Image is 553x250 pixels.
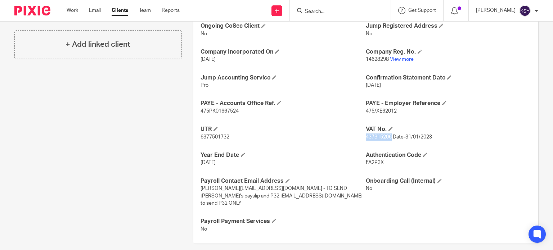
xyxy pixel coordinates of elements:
[201,151,366,159] h4: Year End Date
[201,160,216,165] span: [DATE]
[201,135,229,140] span: 6377501732
[201,83,208,88] span: Pro
[201,227,207,232] span: No
[162,7,180,14] a: Reports
[476,7,516,14] p: [PERSON_NAME]
[201,126,366,133] h4: UTR
[201,186,363,206] span: [PERSON_NAME][EMAIL_ADDRESS][DOMAIN_NAME] - TO SEND [PERSON_NAME]'s payslip and P32 [EMAIL_ADDRES...
[201,218,366,225] h4: Payroll Payment Services
[366,22,531,30] h4: Jump Registered Address
[201,22,366,30] h4: Ongoing CoSec Client
[366,57,389,62] span: 14628298
[366,31,372,36] span: No
[366,160,384,165] span: FA2P3X
[408,8,436,13] span: Get Support
[519,5,531,17] img: svg%3E
[66,39,130,50] h4: + Add linked client
[366,186,372,191] span: No
[201,74,366,82] h4: Jump Accounting Service
[366,151,531,159] h4: Authentication Code
[366,126,531,133] h4: VAT No.
[139,7,151,14] a: Team
[366,100,531,107] h4: PAYE - Employer Reference
[201,109,239,114] span: 475PK01667524
[366,135,432,140] span: 437315206 Date-31/01/2023
[366,74,531,82] h4: Confirmation Statement Date
[201,100,366,107] h4: PAYE - Accounts Office Ref.
[89,7,101,14] a: Email
[366,48,531,56] h4: Company Reg. No.
[14,6,50,15] img: Pixie
[366,109,397,114] span: 475/XE62012
[304,9,369,15] input: Search
[201,31,207,36] span: No
[366,177,531,185] h4: Onboarding Call (Internal)
[390,57,414,62] a: View more
[67,7,78,14] a: Work
[201,177,366,185] h4: Payroll Contact Email Address
[201,48,366,56] h4: Company Incorporated On
[201,57,216,62] span: [DATE]
[366,83,381,88] span: [DATE]
[112,7,128,14] a: Clients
